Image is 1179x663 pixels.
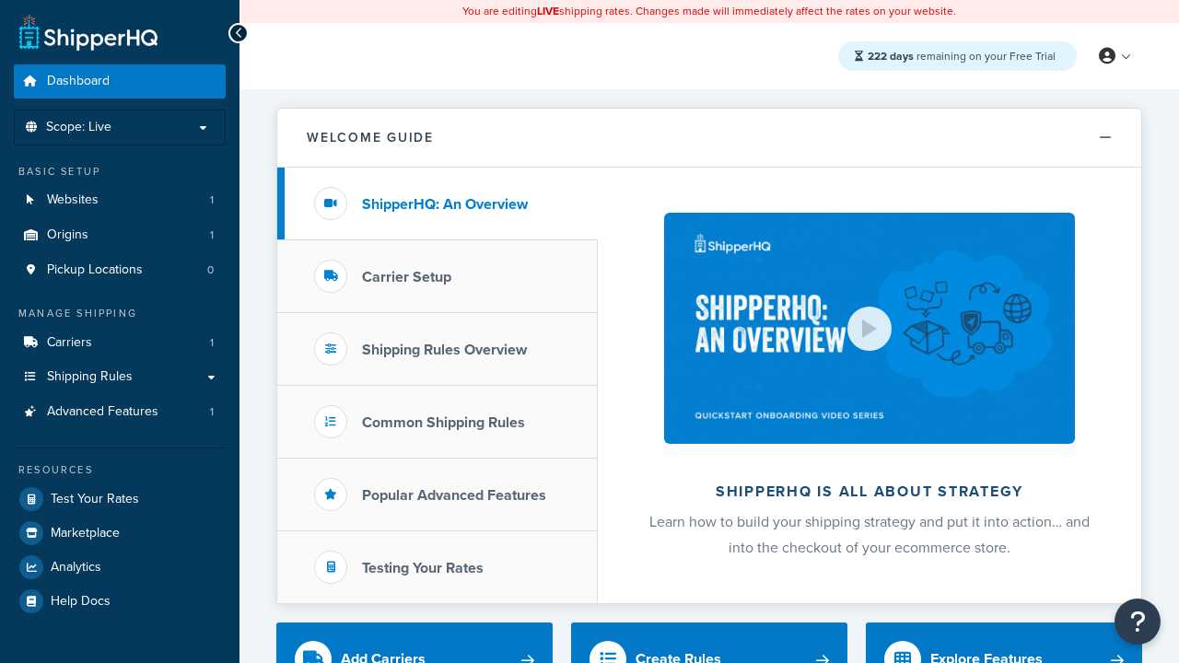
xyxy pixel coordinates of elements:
[649,511,1090,558] span: Learn how to build your shipping strategy and put it into action… and into the checkout of your e...
[14,64,226,99] a: Dashboard
[14,326,226,360] li: Carriers
[362,269,451,285] h3: Carrier Setup
[14,326,226,360] a: Carriers1
[51,594,111,610] span: Help Docs
[14,395,226,429] li: Advanced Features
[362,560,484,576] h3: Testing Your Rates
[47,335,92,351] span: Carriers
[14,183,226,217] li: Websites
[14,395,226,429] a: Advanced Features1
[14,517,226,550] a: Marketplace
[664,213,1075,444] img: ShipperHQ is all about strategy
[14,360,226,394] a: Shipping Rules
[14,183,226,217] a: Websites1
[210,227,214,243] span: 1
[46,120,111,135] span: Scope: Live
[47,74,110,89] span: Dashboard
[362,342,527,358] h3: Shipping Rules Overview
[362,487,546,504] h3: Popular Advanced Features
[210,404,214,420] span: 1
[14,551,226,584] a: Analytics
[47,192,99,208] span: Websites
[51,560,101,576] span: Analytics
[868,48,914,64] strong: 222 days
[14,218,226,252] li: Origins
[47,404,158,420] span: Advanced Features
[14,483,226,516] a: Test Your Rates
[210,335,214,351] span: 1
[14,253,226,287] li: Pickup Locations
[47,262,143,278] span: Pickup Locations
[47,227,88,243] span: Origins
[47,369,133,385] span: Shipping Rules
[207,262,214,278] span: 0
[362,196,528,213] h3: ShipperHQ: An Overview
[14,306,226,321] div: Manage Shipping
[210,192,214,208] span: 1
[14,253,226,287] a: Pickup Locations0
[307,131,434,145] h2: Welcome Guide
[14,585,226,618] a: Help Docs
[14,218,226,252] a: Origins1
[51,526,120,541] span: Marketplace
[868,48,1056,64] span: remaining on your Free Trial
[647,483,1092,500] h2: ShipperHQ is all about strategy
[277,109,1141,168] button: Welcome Guide
[14,164,226,180] div: Basic Setup
[537,3,559,19] b: LIVE
[362,414,525,431] h3: Common Shipping Rules
[14,462,226,478] div: Resources
[1115,599,1161,645] button: Open Resource Center
[51,492,139,507] span: Test Your Rates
